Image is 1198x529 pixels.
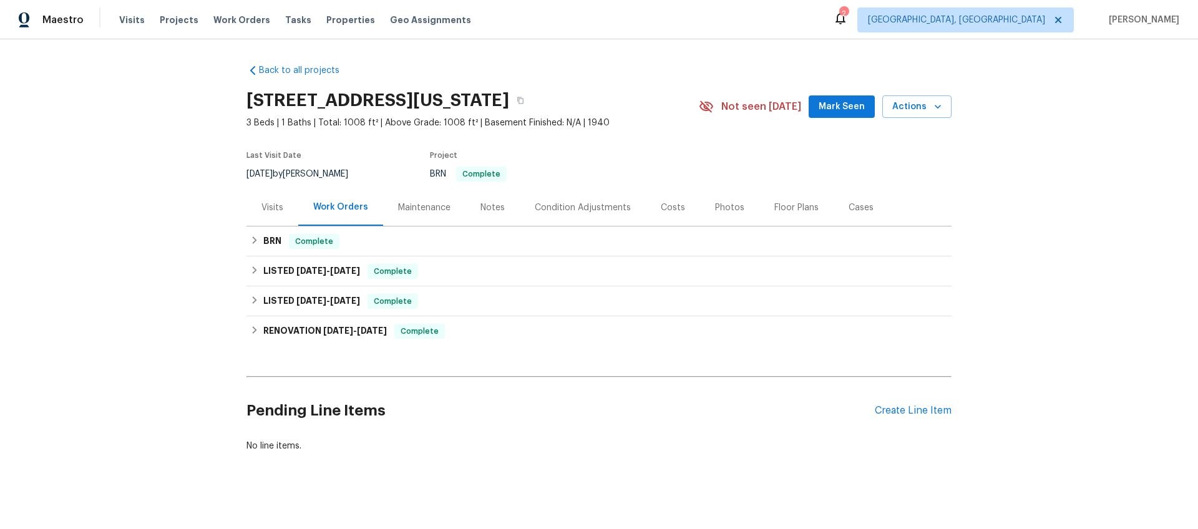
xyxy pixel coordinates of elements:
[296,266,326,275] span: [DATE]
[246,382,875,440] h2: Pending Line Items
[290,235,338,248] span: Complete
[369,265,417,278] span: Complete
[246,94,509,107] h2: [STREET_ADDRESS][US_STATE]
[296,296,326,305] span: [DATE]
[246,152,301,159] span: Last Visit Date
[296,266,360,275] span: -
[509,89,532,112] button: Copy Address
[246,167,363,182] div: by [PERSON_NAME]
[430,170,507,178] span: BRN
[390,14,471,26] span: Geo Assignments
[263,294,360,309] h6: LISTED
[119,14,145,26] span: Visits
[357,326,387,335] span: [DATE]
[263,234,281,249] h6: BRN
[875,405,952,417] div: Create Line Item
[396,325,444,337] span: Complete
[774,201,819,214] div: Floor Plans
[819,99,865,115] span: Mark Seen
[261,201,283,214] div: Visits
[263,324,387,339] h6: RENOVATION
[661,201,685,214] div: Costs
[715,201,744,214] div: Photos
[285,16,311,24] span: Tasks
[430,152,457,159] span: Project
[535,201,631,214] div: Condition Adjustments
[246,64,366,77] a: Back to all projects
[246,117,699,129] span: 3 Beds | 1 Baths | Total: 1008 ft² | Above Grade: 1008 ft² | Basement Finished: N/A | 1940
[246,226,952,256] div: BRN Complete
[326,14,375,26] span: Properties
[296,296,360,305] span: -
[868,14,1045,26] span: [GEOGRAPHIC_DATA], [GEOGRAPHIC_DATA]
[369,295,417,308] span: Complete
[313,201,368,213] div: Work Orders
[246,316,952,346] div: RENOVATION [DATE]-[DATE]Complete
[160,14,198,26] span: Projects
[246,256,952,286] div: LISTED [DATE]-[DATE]Complete
[839,7,848,20] div: 2
[42,14,84,26] span: Maestro
[849,201,874,214] div: Cases
[721,100,801,113] span: Not seen [DATE]
[323,326,387,335] span: -
[882,95,952,119] button: Actions
[892,99,942,115] span: Actions
[246,286,952,316] div: LISTED [DATE]-[DATE]Complete
[263,264,360,279] h6: LISTED
[246,170,273,178] span: [DATE]
[457,170,505,178] span: Complete
[246,440,952,452] div: No line items.
[398,201,450,214] div: Maintenance
[809,95,875,119] button: Mark Seen
[330,296,360,305] span: [DATE]
[213,14,270,26] span: Work Orders
[330,266,360,275] span: [DATE]
[323,326,353,335] span: [DATE]
[480,201,505,214] div: Notes
[1104,14,1179,26] span: [PERSON_NAME]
